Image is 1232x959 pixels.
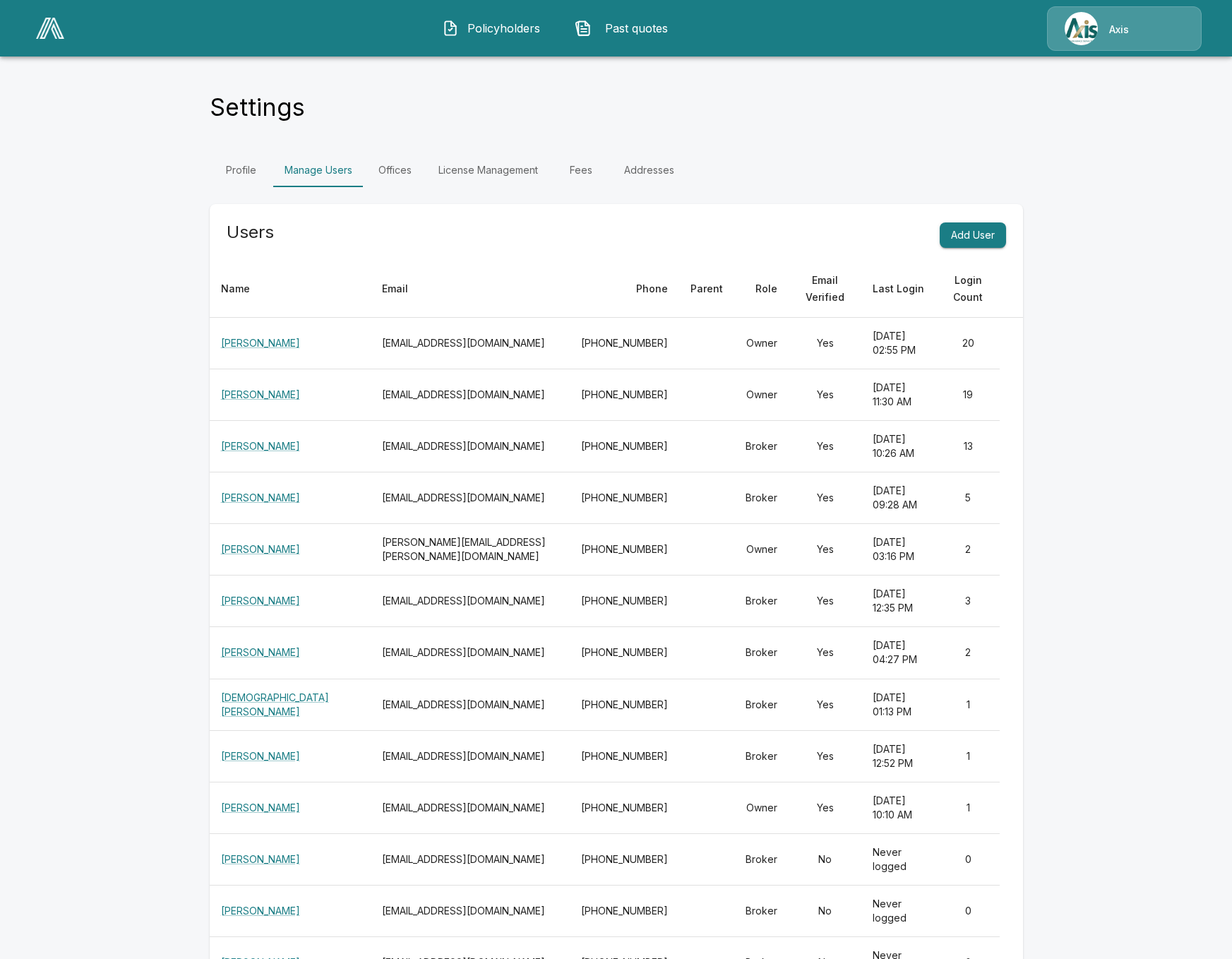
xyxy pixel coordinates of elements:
[221,595,300,607] a: [PERSON_NAME]
[371,833,570,885] th: [EMAIL_ADDRESS][DOMAIN_NAME]
[575,20,592,37] img: Past quotes Icon
[371,730,570,782] th: [EMAIL_ADDRESS][DOMAIN_NAME]
[789,472,861,524] td: Yes
[789,679,861,730] td: Yes
[936,318,1000,369] td: 20
[861,730,936,782] td: [DATE] 12:52 PM
[371,369,570,421] th: [EMAIL_ADDRESS][DOMAIN_NAME]
[597,20,675,37] span: Past quotes
[861,627,936,679] td: [DATE] 04:27 PM
[936,576,1000,627] td: 3
[210,153,273,187] a: Profile
[734,679,789,730] td: Broker
[613,153,686,187] a: Addresses
[221,492,300,504] a: [PERSON_NAME]
[861,261,936,318] th: Last Login
[734,472,789,524] td: Broker
[431,10,553,47] button: Policyholders IconPolicyholders
[371,421,570,472] th: [EMAIL_ADDRESS][DOMAIN_NAME]
[861,576,936,627] td: [DATE] 12:35 PM
[221,750,300,762] a: [PERSON_NAME]
[734,369,789,421] td: Owner
[734,833,789,885] td: Broker
[734,261,789,318] th: Role
[427,153,549,187] a: License Management
[734,885,789,936] td: Broker
[789,524,861,576] td: Yes
[936,885,1000,936] td: 0
[1047,6,1202,51] a: Agency IconAxis
[221,802,300,814] a: [PERSON_NAME]
[570,627,679,679] td: [PHONE_NUMBER]
[465,20,542,37] span: Policyholders
[36,18,64,39] img: AA Logo
[936,627,1000,679] td: 2
[371,782,570,833] th: [EMAIL_ADDRESS][DOMAIN_NAME]
[570,261,679,318] th: Phone
[570,576,679,627] td: [PHONE_NUMBER]
[364,153,427,187] a: Offices
[371,885,570,936] th: [EMAIL_ADDRESS][DOMAIN_NAME]
[734,421,789,472] td: Broker
[936,730,1000,782] td: 1
[371,524,570,576] th: [PERSON_NAME][EMAIL_ADDRESS][PERSON_NAME][DOMAIN_NAME]
[861,472,936,524] td: [DATE] 09:28 AM
[936,679,1000,730] td: 1
[221,337,300,349] a: [PERSON_NAME]
[371,472,570,524] th: [EMAIL_ADDRESS][DOMAIN_NAME]
[861,318,936,369] td: [DATE] 02:55 PM
[789,885,861,936] td: No
[734,782,789,833] td: Owner
[570,421,679,472] td: [PHONE_NUMBER]
[371,627,570,679] th: [EMAIL_ADDRESS][DOMAIN_NAME]
[570,679,679,730] td: [PHONE_NUMBER]
[570,524,679,576] td: [PHONE_NUMBER]
[570,885,679,936] td: [PHONE_NUMBER]
[861,833,936,885] td: Never logged
[679,261,734,318] th: Parent
[861,885,936,936] td: Never logged
[936,421,1000,472] td: 13
[442,20,459,37] img: Policyholders Icon
[789,369,861,421] td: Yes
[371,261,570,318] th: Email
[789,421,861,472] td: Yes
[221,691,329,717] a: [DEMOGRAPHIC_DATA][PERSON_NAME]
[861,782,936,833] td: [DATE] 10:10 AM
[861,524,936,576] td: [DATE] 03:16 PM
[221,646,300,658] a: [PERSON_NAME]
[371,318,570,369] th: [EMAIL_ADDRESS][DOMAIN_NAME]
[936,472,1000,524] td: 5
[861,421,936,472] td: [DATE] 10:26 AM
[371,679,570,730] th: [EMAIL_ADDRESS][DOMAIN_NAME]
[789,318,861,369] td: Yes
[789,627,861,679] td: Yes
[789,782,861,833] td: Yes
[734,318,789,369] td: Owner
[1109,23,1129,37] p: Axis
[570,369,679,421] td: [PHONE_NUMBER]
[210,93,305,122] h4: Settings
[789,730,861,782] td: Yes
[221,388,300,400] a: [PERSON_NAME]
[936,782,1000,833] td: 1
[210,261,371,318] th: Name
[570,730,679,782] td: [PHONE_NUMBER]
[227,221,274,244] h5: Users
[221,853,300,865] a: [PERSON_NAME]
[940,222,1006,249] button: Add User
[273,153,364,187] a: Manage Users
[1065,12,1098,45] img: Agency Icon
[570,833,679,885] td: [PHONE_NUMBER]
[221,905,300,917] a: [PERSON_NAME]
[564,10,686,47] button: Past quotes IconPast quotes
[570,782,679,833] td: [PHONE_NUMBER]
[221,543,300,555] a: [PERSON_NAME]
[734,730,789,782] td: Broker
[734,627,789,679] td: Broker
[936,524,1000,576] td: 2
[570,318,679,369] td: [PHONE_NUMBER]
